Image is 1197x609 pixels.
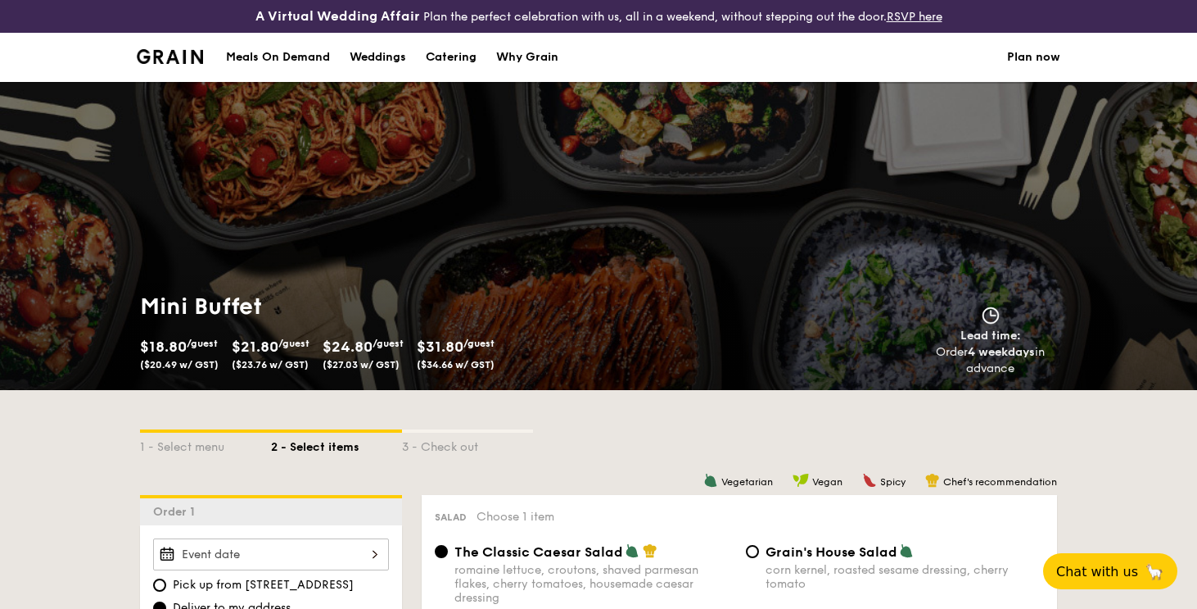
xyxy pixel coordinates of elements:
div: corn kernel, roasted sesame dressing, cherry tomato [766,563,1044,591]
a: Meals On Demand [216,33,340,82]
input: The Classic Caesar Saladromaine lettuce, croutons, shaved parmesan flakes, cherry tomatoes, house... [435,545,448,558]
div: Weddings [350,33,406,82]
span: The Classic Caesar Salad [454,544,623,560]
img: icon-chef-hat.a58ddaea.svg [925,473,940,488]
strong: 4 weekdays [968,345,1035,359]
img: icon-vegan.f8ff3823.svg [793,473,809,488]
span: Vegetarian [721,476,773,488]
input: Grain's House Saladcorn kernel, roasted sesame dressing, cherry tomato [746,545,759,558]
span: ($34.66 w/ GST) [417,359,495,370]
img: icon-vegetarian.fe4039eb.svg [899,543,914,558]
span: $24.80 [323,338,373,356]
button: Chat with us🦙 [1043,553,1177,589]
div: Order in advance [917,344,1064,377]
span: $21.80 [232,338,278,356]
div: romaine lettuce, croutons, shaved parmesan flakes, cherry tomatoes, housemade caesar dressing [454,563,733,605]
span: ($27.03 w/ GST) [323,359,400,370]
span: /guest [373,338,404,349]
input: Event date [153,539,389,570]
span: 🦙 [1145,562,1164,581]
span: /guest [463,338,495,349]
span: Choose 1 item [477,510,554,524]
div: 3 - Check out [402,433,533,456]
span: Chat with us [1056,564,1138,579]
span: Grain's House Salad [766,544,897,560]
span: ($20.49 w/ GST) [140,359,219,370]
span: /guest [187,338,218,349]
a: Why Grain [486,33,568,82]
a: Plan now [1007,33,1060,82]
a: Logotype [137,49,203,64]
span: Chef's recommendation [943,476,1057,488]
img: icon-chef-hat.a58ddaea.svg [643,543,657,558]
img: icon-vegetarian.fe4039eb.svg [703,473,718,488]
h4: A Virtual Wedding Affair [255,7,420,26]
div: 2 - Select items [271,433,402,456]
a: Catering [416,33,486,82]
span: Lead time: [960,329,1021,343]
div: 1 - Select menu [140,433,271,456]
img: Grain [137,49,203,64]
span: $31.80 [417,338,463,356]
a: Weddings [340,33,416,82]
span: /guest [278,338,309,349]
span: ($23.76 w/ GST) [232,359,309,370]
div: Meals On Demand [226,33,330,82]
a: RSVP here [887,10,942,24]
div: Why Grain [496,33,558,82]
img: icon-vegetarian.fe4039eb.svg [625,543,639,558]
span: Pick up from [STREET_ADDRESS] [173,577,354,593]
img: icon-clock.2db775ea.svg [978,307,1003,325]
span: Vegan [812,476,842,488]
span: Order 1 [153,505,201,519]
span: Spicy [880,476,906,488]
h1: Mini Buffet [140,292,592,321]
span: Salad [435,511,467,523]
div: Catering [426,33,477,82]
span: $18.80 [140,338,187,356]
img: icon-spicy.37a8142b.svg [862,473,877,488]
div: Plan the perfect celebration with us, all in a weekend, without stepping out the door. [200,7,998,26]
input: Pick up from [STREET_ADDRESS] [153,579,166,592]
